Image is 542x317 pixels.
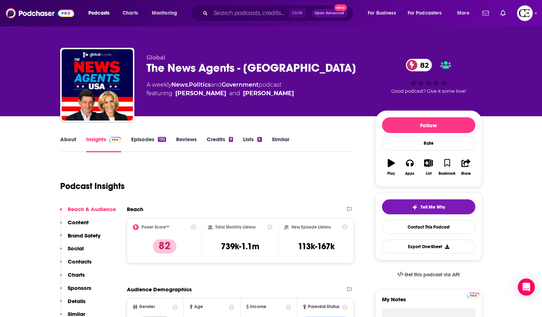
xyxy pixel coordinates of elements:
[517,5,533,21] img: User Profile
[368,8,396,18] span: For Business
[497,7,509,19] a: Show notifications dropdown
[405,172,414,176] div: Apps
[146,89,294,98] span: featuring
[382,199,475,214] button: tell me why sparkleTell Me Why
[387,172,395,176] div: Play
[188,81,189,88] span: ,
[308,305,340,309] span: Parental Status
[382,117,475,133] button: Follow
[517,5,533,21] button: Show profile menu
[175,89,226,98] a: Emily Maitlis
[291,225,331,230] h2: New Episode Listens
[207,136,233,152] a: Credits9
[408,8,442,18] span: For Podcasters
[311,9,347,17] button: Open AdvancedNew
[60,206,116,219] button: Reach & Audience
[127,206,143,213] h2: Reach
[60,232,100,245] button: Brand Safety
[68,298,86,305] p: Details
[68,245,84,252] p: Social
[298,241,335,252] h3: 113k-167k
[60,258,92,271] button: Contacts
[401,154,419,180] button: Apps
[456,154,475,180] button: Share
[194,305,203,309] span: Age
[461,172,471,176] div: Share
[243,89,294,98] a: Jon Sopel
[518,278,535,296] div: Open Intercom Messenger
[480,7,492,19] a: Show notifications dropdown
[382,154,401,180] button: Play
[118,7,142,19] a: Charts
[243,136,262,152] a: Lists5
[250,305,267,309] span: Income
[198,5,360,21] div: Search podcasts, credits, & more...
[412,204,418,210] img: tell me why sparkle
[6,6,74,20] img: Podchaser - Follow, Share and Rate Podcasts
[189,81,211,88] a: Politics
[517,5,533,21] span: Logged in as cozyearthaudio
[229,137,233,142] div: 9
[60,271,85,285] button: Charts
[60,136,76,152] a: About
[68,258,92,265] p: Contacts
[413,59,432,71] span: 82
[438,154,456,180] button: Bookmark
[439,172,455,176] div: Bookmark
[141,225,169,230] h2: Power Score™
[127,286,192,293] h2: Audience Demographics
[146,54,165,61] span: Global
[404,272,460,278] span: Get this podcast via API
[403,7,452,19] button: open menu
[60,181,125,191] h1: Podcast Insights
[68,232,100,239] p: Brand Safety
[60,245,84,258] button: Social
[86,136,122,152] a: InsightsPodchaser Pro
[60,285,91,298] button: Sponsors
[211,7,289,19] input: Search podcasts, credits, & more...
[382,220,475,234] a: Contact This Podcast
[153,239,176,254] p: 82
[68,206,116,213] p: Reach & Audience
[146,81,294,98] div: A weekly podcast
[221,241,259,252] h3: 739k-1.1m
[123,8,138,18] span: Charts
[467,292,480,298] a: Pro website
[363,7,405,19] button: open menu
[139,305,155,309] span: Gender
[315,11,344,15] span: Open Advanced
[391,88,466,94] span: Good podcast? Give it some love!
[211,81,222,88] span: and
[60,298,86,311] button: Details
[426,172,432,176] div: List
[229,89,240,98] span: and
[158,137,166,142] div: 132
[334,4,347,11] span: New
[152,8,177,18] span: Monitoring
[176,136,197,152] a: Reviews
[382,296,475,308] label: My Notes
[375,54,482,98] div: 82Good podcast? Give it some love!
[406,59,432,71] a: 82
[171,81,188,88] a: News
[60,219,89,232] button: Content
[83,7,119,19] button: open menu
[222,81,259,88] a: Government
[420,204,445,210] span: Tell Me Why
[289,9,306,18] span: Ctrl K
[68,271,85,278] p: Charts
[257,137,262,142] div: 5
[131,136,166,152] a: Episodes132
[68,219,89,226] p: Content
[457,8,469,18] span: More
[62,49,133,121] img: The News Agents - USA
[419,154,438,180] button: List
[215,225,255,230] h2: Total Monthly Listens
[88,8,109,18] span: Podcasts
[467,293,480,298] img: Podchaser Pro
[109,137,122,143] img: Podchaser Pro
[452,7,478,19] button: open menu
[147,7,186,19] button: open menu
